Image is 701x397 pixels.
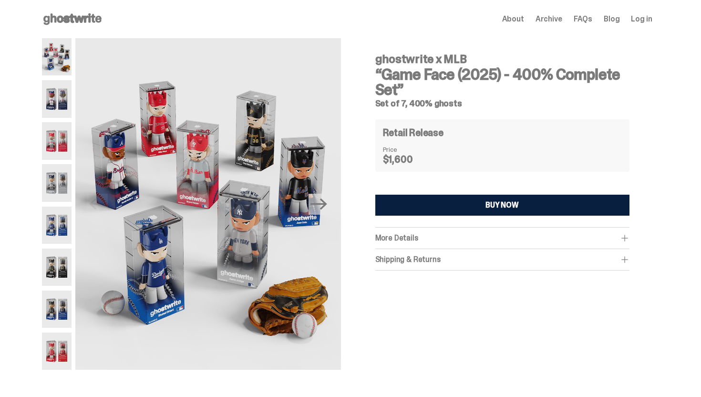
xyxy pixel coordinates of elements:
[502,15,524,23] a: About
[631,15,652,23] a: Log in
[42,291,72,328] img: 07-ghostwrite-mlb-game-face-complete-set-juan-soto.png
[75,38,340,370] img: 01-ghostwrite-mlb-game-face-complete-set.png
[42,38,72,75] img: 01-ghostwrite-mlb-game-face-complete-set.png
[536,15,562,23] a: Archive
[485,201,519,209] div: BUY NOW
[383,128,443,137] h4: Retail Release
[375,195,629,216] button: BUY NOW
[574,15,592,23] a: FAQs
[383,155,431,164] dd: $1,600
[375,255,629,264] div: Shipping & Returns
[383,146,431,153] dt: Price
[375,53,629,65] h4: ghostwrite x MLB
[375,67,629,97] h3: “Game Face (2025) - 400% Complete Set”
[42,333,72,370] img: 08-ghostwrite-mlb-game-face-complete-set-mike-trout.png
[42,249,72,286] img: 06-ghostwrite-mlb-game-face-complete-set-paul-skenes.png
[42,207,72,244] img: 05-ghostwrite-mlb-game-face-complete-set-shohei-ohtani.png
[375,99,629,108] h5: Set of 7, 400% ghosts
[604,15,619,23] a: Blog
[42,80,72,117] img: 02-ghostwrite-mlb-game-face-complete-set-ronald-acuna-jr.png
[375,233,418,243] span: More Details
[42,122,72,159] img: 03-ghostwrite-mlb-game-face-complete-set-bryce-harper.png
[309,194,330,215] button: Next
[42,164,72,201] img: 04-ghostwrite-mlb-game-face-complete-set-aaron-judge.png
